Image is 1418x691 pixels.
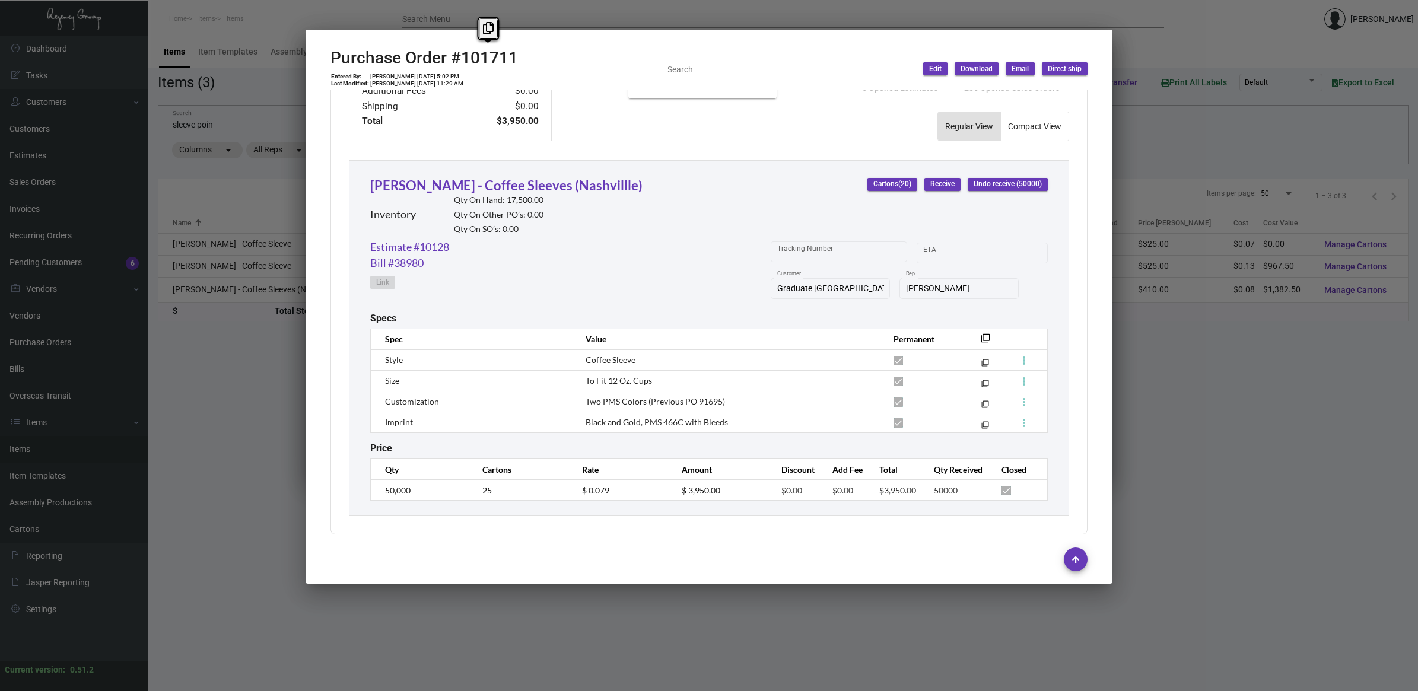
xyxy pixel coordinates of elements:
span: 50000 [934,485,958,495]
button: Edit [923,62,948,75]
span: Customization [385,396,439,406]
span: Direct ship [1048,64,1082,74]
span: To Fit 12 Oz. Cups [586,375,652,386]
span: Coffee Sleeve [586,355,635,365]
button: Download [955,62,999,75]
h2: Qty On Hand: 17,500.00 [454,195,543,205]
button: Undo receive (50000) [968,178,1048,191]
span: 5 Opened Estimates [862,83,938,93]
a: Bill #38980 [370,255,424,271]
td: Total [361,114,468,129]
th: Rate [570,459,670,480]
span: Link [376,278,389,288]
span: 236 Opened Sales Orders [964,83,1060,93]
th: Amount [670,459,770,480]
th: Closed [990,459,1047,480]
button: Email [1006,62,1035,75]
td: Last Modified: [330,80,370,87]
h2: Specs [370,313,396,324]
td: [PERSON_NAME] [DATE] 5:02 PM [370,73,464,80]
mat-icon: filter_none [981,361,989,369]
th: Add Fee [821,459,868,480]
span: Imprint [385,417,413,427]
button: Regular View [938,112,1000,141]
h2: Qty On SO’s: 0.00 [454,224,543,234]
input: Start date [923,248,960,257]
div: 0.51.2 [70,664,94,676]
span: $3,950.00 [879,485,916,495]
button: Receive [924,178,961,191]
td: Entered By: [330,73,370,80]
mat-icon: filter_none [981,382,989,390]
span: Black and Gold, PMS 466C with Bleeds [586,417,728,427]
input: End date [970,248,1027,257]
th: Permanent [882,329,963,349]
a: [PERSON_NAME] - Coffee Sleeves (Nashvillle) [370,177,643,193]
td: $0.00 [468,84,539,98]
span: Download [961,64,993,74]
h2: Price [370,442,392,454]
span: Undo receive (50000) [974,179,1042,189]
h2: Purchase Order #101711 [330,48,518,68]
i: Copy [483,22,494,34]
th: Discount [770,459,820,480]
th: Qty Received [922,459,990,480]
th: Cartons [470,459,570,480]
td: Shipping [361,99,468,114]
span: Receive [930,179,955,189]
th: Qty [371,459,470,480]
h2: Inventory [370,208,416,221]
h2: Qty On Other PO’s: 0.00 [454,210,543,220]
th: Value [574,329,882,349]
mat-icon: filter_none [981,337,990,346]
button: Cartons(20) [867,178,917,191]
span: $0.00 [781,485,802,495]
button: Link [370,276,395,289]
span: (20) [898,180,911,189]
mat-icon: filter_none [981,403,989,410]
span: Size [385,375,399,386]
span: Style [385,355,403,365]
span: $0.00 [832,485,853,495]
td: $0.00 [468,99,539,114]
span: Two PMS Colors (Previous PO 91695) [586,396,725,406]
button: Compact View [1001,112,1069,141]
mat-icon: filter_none [981,423,989,431]
td: [PERSON_NAME] [DATE] 11:29 AM [370,80,464,87]
span: Cartons [873,179,911,189]
td: Additional Fees [361,84,468,98]
div: Current version: [5,664,65,676]
span: Edit [929,64,942,74]
span: Email [1012,64,1029,74]
th: Total [867,459,922,480]
th: Spec [371,329,574,349]
td: $3,950.00 [468,114,539,129]
button: Direct ship [1042,62,1088,75]
a: Estimate #10128 [370,239,449,255]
